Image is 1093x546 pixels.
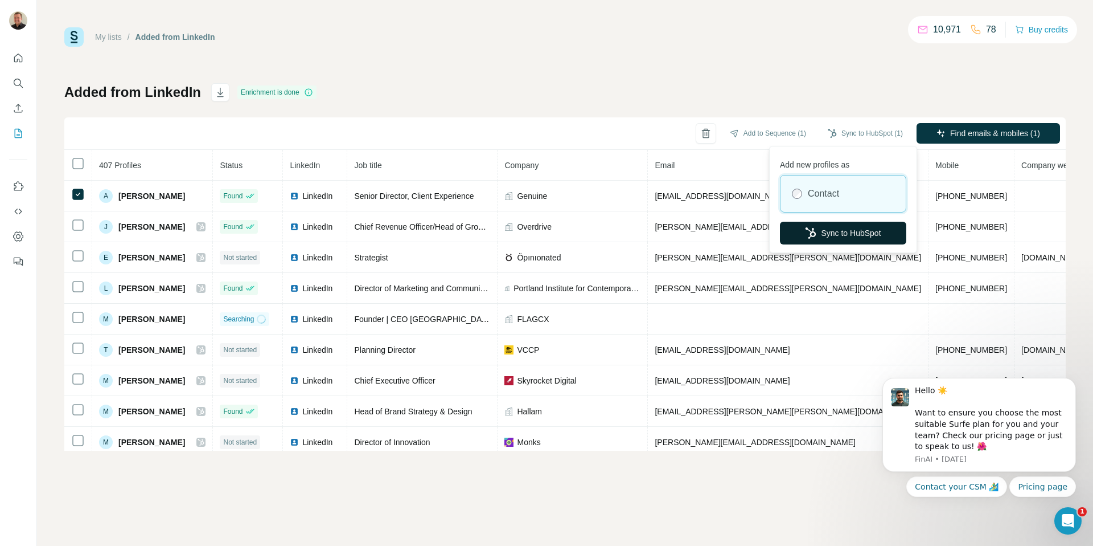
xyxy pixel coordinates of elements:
span: [PERSON_NAME] [118,375,185,386]
p: 10,971 [933,23,961,36]
button: Use Surfe on LinkedIn [9,176,27,197]
span: LinkedIn [302,437,332,448]
div: M [99,374,113,388]
span: [PERSON_NAME] [118,406,185,417]
label: Contact [808,187,839,201]
span: FLAGCX [517,313,549,325]
span: Hallam [517,406,542,417]
span: [PERSON_NAME] [118,190,185,202]
img: company-logo [504,345,513,355]
span: [DOMAIN_NAME] [1021,345,1085,355]
iframe: Intercom live chat [1054,507,1082,535]
span: Not started [223,437,257,447]
span: Portland Institute for Contemporary Art ([MEDICAL_DATA]) [513,283,640,294]
span: Found [223,191,243,201]
span: Senior Director, Client Experience [354,191,474,201]
span: [EMAIL_ADDRESS][DOMAIN_NAME] [655,191,790,201]
span: [PERSON_NAME][EMAIL_ADDRESS][PERSON_NAME][DOMAIN_NAME] [655,284,921,293]
span: 1 [1078,507,1087,516]
img: company-logo [504,376,513,385]
span: [PHONE_NUMBER] [935,222,1007,231]
img: LinkedIn logo [290,315,299,324]
span: Planning Director [354,345,415,355]
span: Not started [223,252,257,263]
img: LinkedIn logo [290,284,299,293]
h1: Added from LinkedIn [64,83,201,101]
button: Feedback [9,251,27,272]
img: Avatar [9,11,27,30]
span: LinkedIn [302,221,332,233]
span: Genuine [517,190,547,202]
span: Found [223,406,243,417]
img: LinkedIn logo [290,345,299,355]
div: L [99,282,113,295]
span: Company website [1021,161,1084,170]
span: [PHONE_NUMBER] [935,284,1007,293]
div: Enrichment is done [237,85,317,99]
span: 407 Profiles [99,161,141,170]
span: [PERSON_NAME] [118,252,185,263]
span: Mobile [935,161,959,170]
span: [DOMAIN_NAME] [1021,253,1085,262]
button: Find emails & mobiles (1) [917,123,1060,144]
span: LinkedIn [302,190,332,202]
span: [PERSON_NAME][EMAIL_ADDRESS][DOMAIN_NAME] [655,438,855,447]
span: Skyrocket Digital [517,375,576,386]
p: Add new profiles as [780,154,906,170]
div: E [99,251,113,264]
span: [EMAIL_ADDRESS][PERSON_NAME][PERSON_NAME][DOMAIN_NAME] [655,407,921,416]
img: Surfe Logo [64,27,84,47]
span: [EMAIL_ADDRESS][DOMAIN_NAME] [655,345,790,355]
img: company-logo [504,438,513,447]
button: Use Surfe API [9,201,27,222]
div: M [99,405,113,418]
button: Sync to HubSpot (1) [820,125,911,142]
img: LinkedIn logo [290,253,299,262]
span: [PERSON_NAME] [118,437,185,448]
span: [PERSON_NAME] [118,283,185,294]
span: Job title [354,161,381,170]
span: LinkedIn [302,375,332,386]
span: Company [504,161,539,170]
span: Founder | CEO [GEOGRAPHIC_DATA] [354,315,493,324]
img: LinkedIn logo [290,407,299,416]
img: LinkedIn logo [290,191,299,201]
span: Chief Revenue Officer/Head of Growth [354,222,490,231]
span: Monks [517,437,540,448]
span: LinkedIn [302,252,332,263]
button: Quick start [9,48,27,68]
span: LinkedIn [302,344,332,356]
span: [PERSON_NAME] [118,221,185,233]
span: [PERSON_NAME] [118,344,185,356]
img: LinkedIn logo [290,222,299,231]
iframe: Intercom notifications message [865,364,1093,540]
span: Not started [223,345,257,355]
span: [PHONE_NUMBER] [935,253,1007,262]
span: LinkedIn [302,283,332,294]
span: VCCP [517,344,539,356]
span: Head of Brand Strategy & Design [354,407,472,416]
div: J [99,220,113,234]
div: T [99,343,113,357]
div: M [99,312,113,326]
button: Search [9,73,27,93]
span: [PHONE_NUMBER] [935,345,1007,355]
span: Director of Innovation [354,438,430,447]
span: Not started [223,376,257,386]
span: [PERSON_NAME][EMAIL_ADDRESS][PERSON_NAME][DOMAIN_NAME] [655,253,921,262]
span: LinkedIn [302,406,332,417]
span: LinkedIn [290,161,320,170]
button: Buy credits [1015,22,1068,38]
div: M [99,435,113,449]
span: Find emails & mobiles (1) [950,128,1040,139]
span: Öpınıonated [517,252,561,263]
span: Email [655,161,675,170]
span: Strategist [354,253,388,262]
div: Added from LinkedIn [135,31,215,43]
